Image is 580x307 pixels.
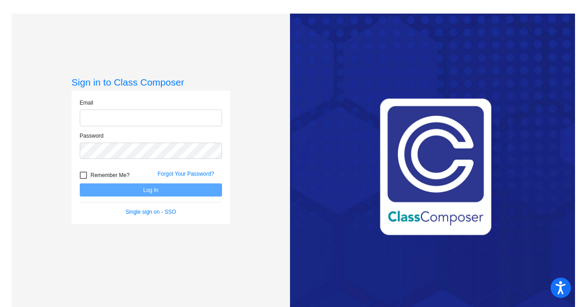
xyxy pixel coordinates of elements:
label: Password [80,132,104,140]
h3: Sign in to Class Composer [72,77,230,88]
a: Single sign on - SSO [126,209,176,215]
label: Email [80,99,93,107]
button: Log In [80,183,222,197]
a: Forgot Your Password? [158,171,214,177]
span: Remember Me? [91,170,130,181]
